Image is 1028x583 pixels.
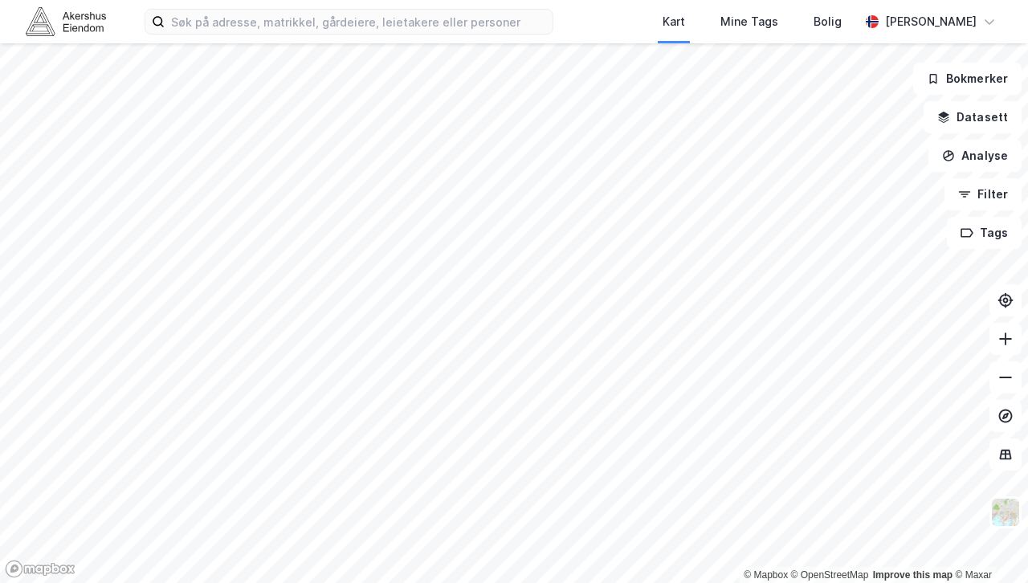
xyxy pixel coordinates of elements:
button: Tags [947,217,1022,249]
iframe: Chat Widget [948,506,1028,583]
a: Mapbox homepage [5,560,75,578]
div: Mine Tags [720,12,778,31]
a: Improve this map [873,569,953,581]
button: Bokmerker [913,63,1022,95]
a: Mapbox [744,569,788,581]
img: akershus-eiendom-logo.9091f326c980b4bce74ccdd9f866810c.svg [26,7,106,35]
div: [PERSON_NAME] [885,12,977,31]
a: OpenStreetMap [791,569,869,581]
div: Kontrollprogram for chat [948,506,1028,583]
button: Analyse [928,140,1022,172]
div: Bolig [814,12,842,31]
button: Filter [944,178,1022,210]
div: Kart [663,12,685,31]
input: Søk på adresse, matrikkel, gårdeiere, leietakere eller personer [165,10,553,34]
img: Z [990,497,1021,528]
button: Datasett [924,101,1022,133]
